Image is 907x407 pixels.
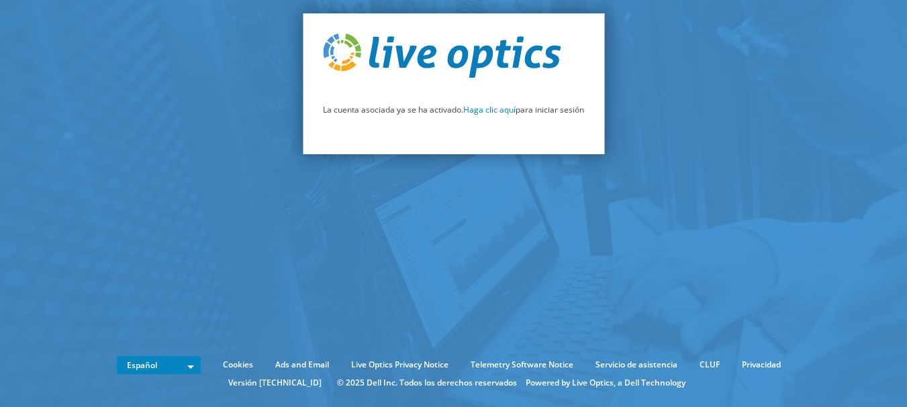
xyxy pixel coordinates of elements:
li: Versión [TECHNICAL_ID] [222,375,328,390]
a: Privacidad [732,357,791,372]
a: Live Optics Privacy Notice [341,357,459,372]
p: La cuenta asociada ya se ha activado. para iniciar sesión [323,103,584,117]
a: CLUF [689,357,730,372]
a: Servicio de asistencia [585,357,687,372]
img: live_optics_svg.svg [323,34,561,78]
a: Haga clic aquí [463,104,516,115]
li: Powered by Live Optics, a Dell Technology [526,375,685,390]
a: Telemetry Software Notice [461,357,583,372]
a: Ads and Email [265,357,339,372]
a: Cookies [213,357,263,372]
li: © 2025 Dell Inc. Todos los derechos reservados [330,375,524,390]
